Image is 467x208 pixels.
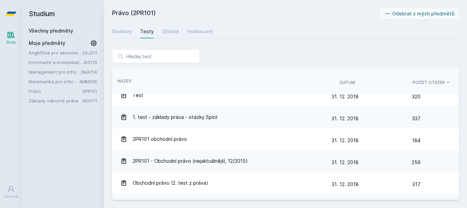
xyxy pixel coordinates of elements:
span: 259 [412,156,421,169]
div: Soubory [112,28,132,35]
a: 4MM106 [79,79,97,84]
span: 337 [412,112,421,125]
a: Test 31. 12. 2018 320 [112,84,459,106]
span: 31. 12. 2018 [332,94,359,99]
span: 1. test - základy práva - otázky Spirit [133,110,218,124]
div: Hodnocení [187,28,213,35]
a: 2PR101 obchodní právo 31. 12. 2018 184 [112,128,459,150]
a: Učitelé [162,25,179,38]
a: Hodnocení [187,25,213,38]
span: 31. 12. 2018 [332,115,359,121]
h2: Právo (2PR101) [112,8,380,19]
a: Informační a komunikační technologie [29,59,84,66]
button: Odebrat z mých předmětů [380,8,459,19]
a: Uživatel [1,182,21,203]
button: Název [118,78,131,84]
a: 4IZ110 [84,60,97,65]
a: Matematika pro informatiky [29,78,79,85]
span: 317 [412,178,421,191]
div: Učitelé [162,28,179,35]
span: Počet otázek [413,79,445,86]
a: Právo [29,88,82,95]
span: 184 [412,134,421,147]
button: Počet otázek [413,79,451,86]
span: 2PR101 obchodní právo [133,132,187,146]
a: Všechny předměty [29,28,73,34]
a: 2PR101 - Obchodní právo (nejaktuálnější, 12/2015) 31. 12. 2018 259 [112,150,459,172]
div: Study [6,40,16,45]
span: 2PR101 - Obchodní právo (nejaktuálnější, 12/2015) [133,154,248,168]
a: 2PR101 [82,88,97,94]
div: Testy [140,28,154,35]
button: Datum [340,79,355,86]
input: Hledej test [112,49,200,63]
span: 31. 12. 2018 [332,159,359,165]
a: Základy odborné práce [29,97,82,104]
span: 320 [412,90,421,103]
span: Moje předměty [29,40,65,47]
span: Obchodní právo (2. test z práva) [133,176,208,190]
a: 1. test - základy práva - otázky Spirit 31. 12. 2018 337 [112,106,459,128]
span: Test [133,88,143,102]
a: Soubory [112,25,132,38]
a: Testy [140,25,154,38]
a: Obchodní právo (2. test z práva) 31. 12. 2018 317 [112,172,459,194]
span: 31. 12. 2018 [332,181,359,187]
a: Management pro informatiky a statistiky [29,69,81,75]
a: Angličtina pro ekonomická studia 1 (B2/C1) [29,49,82,56]
a: 4SA111 [82,98,97,103]
a: 2AJ211 [82,50,97,56]
span: 31. 12. 2018 [332,137,359,143]
div: Uživatel [4,194,18,199]
a: Study [1,27,21,48]
a: 3MA114 [81,69,97,75]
